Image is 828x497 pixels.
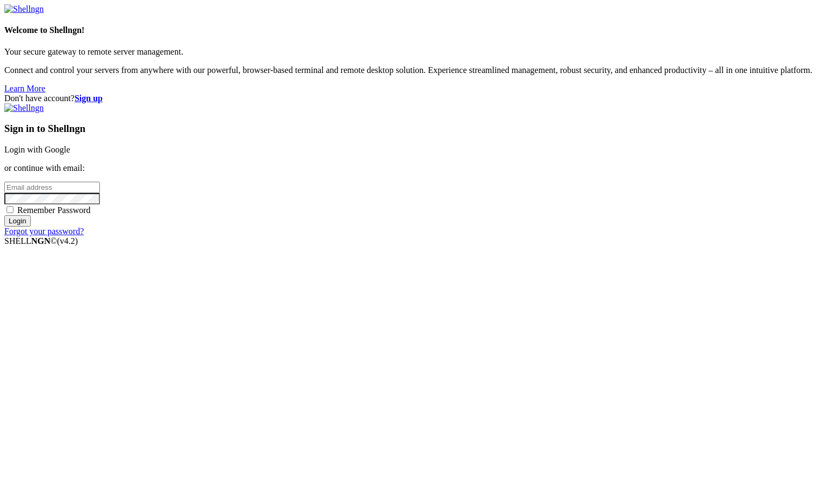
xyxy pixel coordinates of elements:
p: Connect and control your servers from anywhere with our powerful, browser-based terminal and remo... [4,65,824,75]
p: Your secure gateway to remote server management. [4,47,824,57]
span: 4.2.0 [57,236,78,246]
div: Don't have account? [4,94,824,103]
h4: Welcome to Shellngn! [4,25,824,35]
img: Shellngn [4,103,44,113]
h3: Sign in to Shellngn [4,123,824,135]
b: NGN [31,236,51,246]
span: Remember Password [17,206,91,215]
img: Shellngn [4,4,44,14]
a: Forgot your password? [4,227,84,236]
a: Learn More [4,84,45,93]
a: Login with Google [4,145,70,154]
p: or continue with email: [4,163,824,173]
input: Email address [4,182,100,193]
span: SHELL © [4,236,78,246]
input: Remember Password [6,206,14,213]
input: Login [4,215,31,227]
a: Sign up [75,94,103,103]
